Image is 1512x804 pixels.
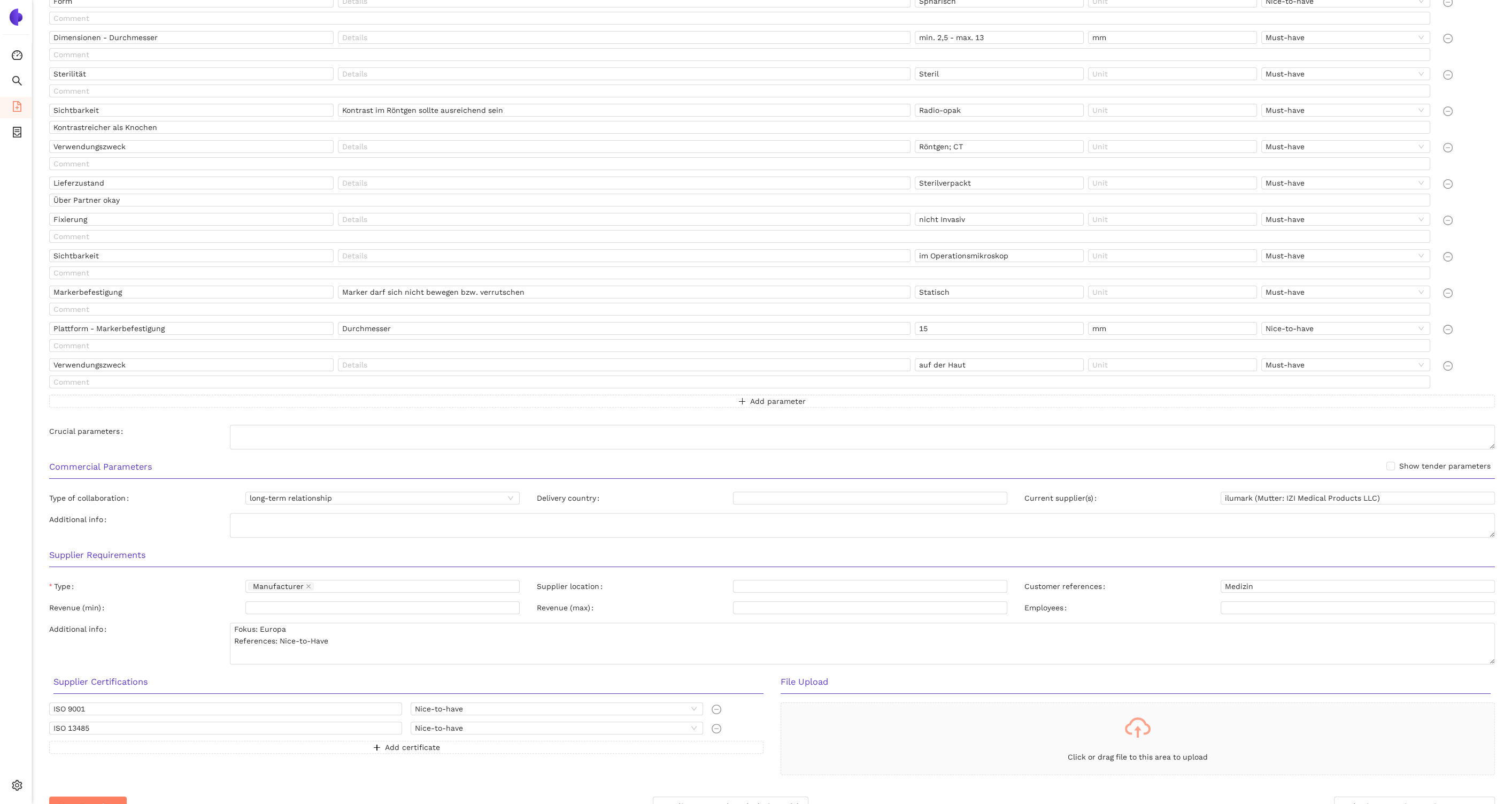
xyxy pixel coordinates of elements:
[49,104,334,117] input: Name
[1266,286,1426,298] span: Must-have
[12,776,22,798] span: setting
[1443,34,1453,43] span: minus-circle
[230,623,1495,664] textarea: Additional info
[915,31,1084,44] input: Value
[1266,250,1426,262] span: Must-have
[915,213,1084,226] input: Value
[338,67,911,80] input: Details
[1443,252,1453,262] span: minus-circle
[49,266,1430,279] input: Comment
[915,249,1084,262] input: Value
[53,675,763,689] h3: Supplier Certifications
[1125,715,1151,740] span: cloud-upload
[415,722,699,734] span: Nice-to-have
[49,31,334,44] input: Name
[49,194,1430,206] input: Comment
[1088,67,1257,80] input: Unit
[49,548,1495,562] h3: Supplier Requirements
[507,583,514,589] span: close-circle
[1266,141,1426,152] span: Must-have
[49,741,763,754] button: plusAdd certificate
[1088,104,1257,117] input: Unit
[1088,140,1257,153] input: Unit
[1443,106,1453,116] span: minus-circle
[253,583,304,590] span: Manufacturer
[49,601,109,614] label: Revenue (min)
[49,339,1430,352] input: Comment
[7,9,25,26] img: Logo
[338,286,911,298] input: Details
[49,85,1430,97] input: Comment
[781,751,1494,763] p: Click or drag file to this area to upload
[49,376,1430,388] input: Comment
[385,741,440,753] span: Add certificate
[1266,68,1426,80] span: Must-have
[1266,32,1426,43] span: Must-have
[733,601,1007,614] input: Revenue (max)
[49,395,1495,408] button: plusAdd parameter
[537,580,607,593] label: Supplier location
[1221,492,1495,504] input: Current supplier(s)
[750,395,806,407] span: Add parameter
[1266,359,1426,371] span: Must-have
[507,495,514,501] span: close-circle
[1024,580,1109,593] label: Customer references
[49,121,1430,134] input: Comment
[915,104,1084,117] input: Value
[1088,358,1257,371] input: Unit
[49,425,127,438] label: Crucial parameters
[373,744,381,752] span: plus
[306,584,311,590] span: close
[1088,249,1257,262] input: Unit
[1266,323,1426,334] span: Nice-to-have
[49,286,334,298] input: Name
[49,580,78,593] label: Type
[915,140,1084,153] input: Value
[1443,361,1453,371] span: minus-circle
[738,397,746,406] span: plus
[712,705,721,714] span: minus-circle
[49,230,1430,243] input: Comment
[12,97,22,119] span: file-add
[537,601,598,614] label: Revenue (max)
[338,358,911,371] input: Details
[49,492,133,504] label: Type of collaboration
[1266,213,1426,225] span: Must-have
[915,322,1084,335] input: Value
[49,67,334,80] input: Name
[537,492,604,504] label: Delivery country
[230,425,1495,449] textarea: Crucial parameters
[1266,104,1426,116] span: Must-have
[1443,143,1453,152] span: minus-circle
[49,303,1430,316] input: Comment
[49,460,1495,474] h3: Commercial Parameters
[49,513,111,526] label: Additional info
[415,703,699,715] span: Nice-to-have
[338,213,911,226] input: Details
[49,722,402,734] input: Name, e.g. ISO 9001 or RoHS
[1443,288,1453,298] span: minus-circle
[338,31,911,44] input: Details
[1221,601,1495,614] input: Employees
[12,123,22,144] span: container
[12,46,22,67] span: dashboard
[1443,216,1453,225] span: minus-circle
[49,157,1430,170] input: Comment
[781,675,1491,689] h3: File Upload
[915,67,1084,80] input: Value
[338,104,911,117] input: Details
[49,140,334,153] input: Name
[12,72,22,93] span: search
[1443,179,1453,189] span: minus-circle
[338,322,911,335] input: Details
[49,623,111,635] label: Additional info
[1088,177,1257,189] input: Unit
[1088,213,1257,226] input: Unit
[915,358,1084,371] input: Value
[712,724,721,733] span: minus-circle
[230,513,1495,538] textarea: Additional info
[49,702,402,715] input: Name, e.g. ISO 9001 or RoHS
[49,249,334,262] input: Name
[781,703,1494,775] span: cloud-uploadClick or drag file to this area to upload
[1024,492,1101,504] label: Current supplier(s)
